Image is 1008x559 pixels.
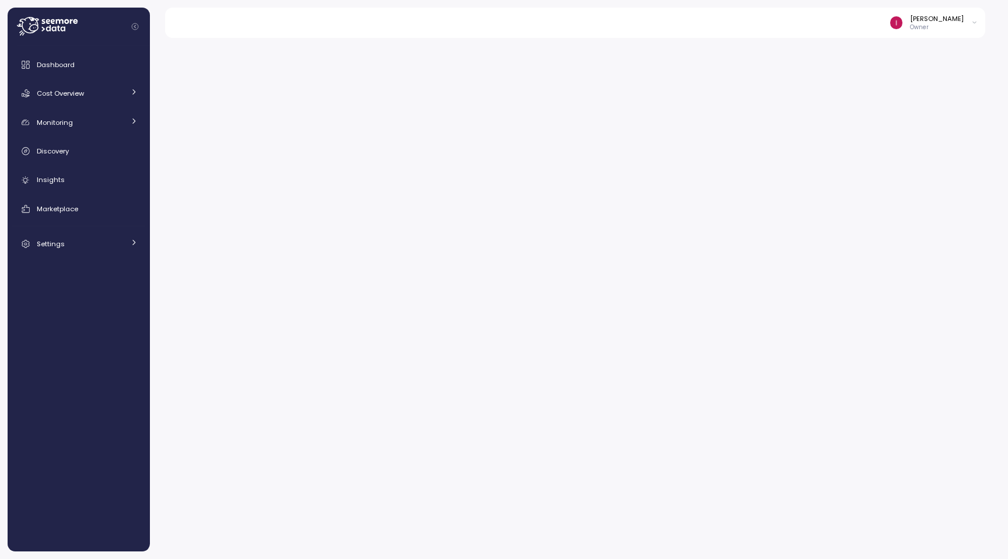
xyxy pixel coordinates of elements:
span: Discovery [37,146,69,156]
span: Insights [37,175,65,184]
span: Cost Overview [37,89,84,98]
p: Owner [910,23,964,32]
span: Monitoring [37,118,73,127]
span: Marketplace [37,204,78,214]
img: ACg8ocKLuhHFaZBJRg6H14Zm3JrTaqN1bnDy5ohLcNYWE-rfMITsOg=s96-c [890,16,902,29]
span: Settings [37,239,65,249]
a: Discovery [12,139,145,163]
a: Marketplace [12,197,145,221]
a: Insights [12,169,145,192]
a: Dashboard [12,53,145,76]
a: Settings [12,232,145,256]
button: Collapse navigation [128,22,142,31]
a: Cost Overview [12,82,145,105]
span: Dashboard [37,60,75,69]
div: [PERSON_NAME] [910,14,964,23]
a: Monitoring [12,111,145,134]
